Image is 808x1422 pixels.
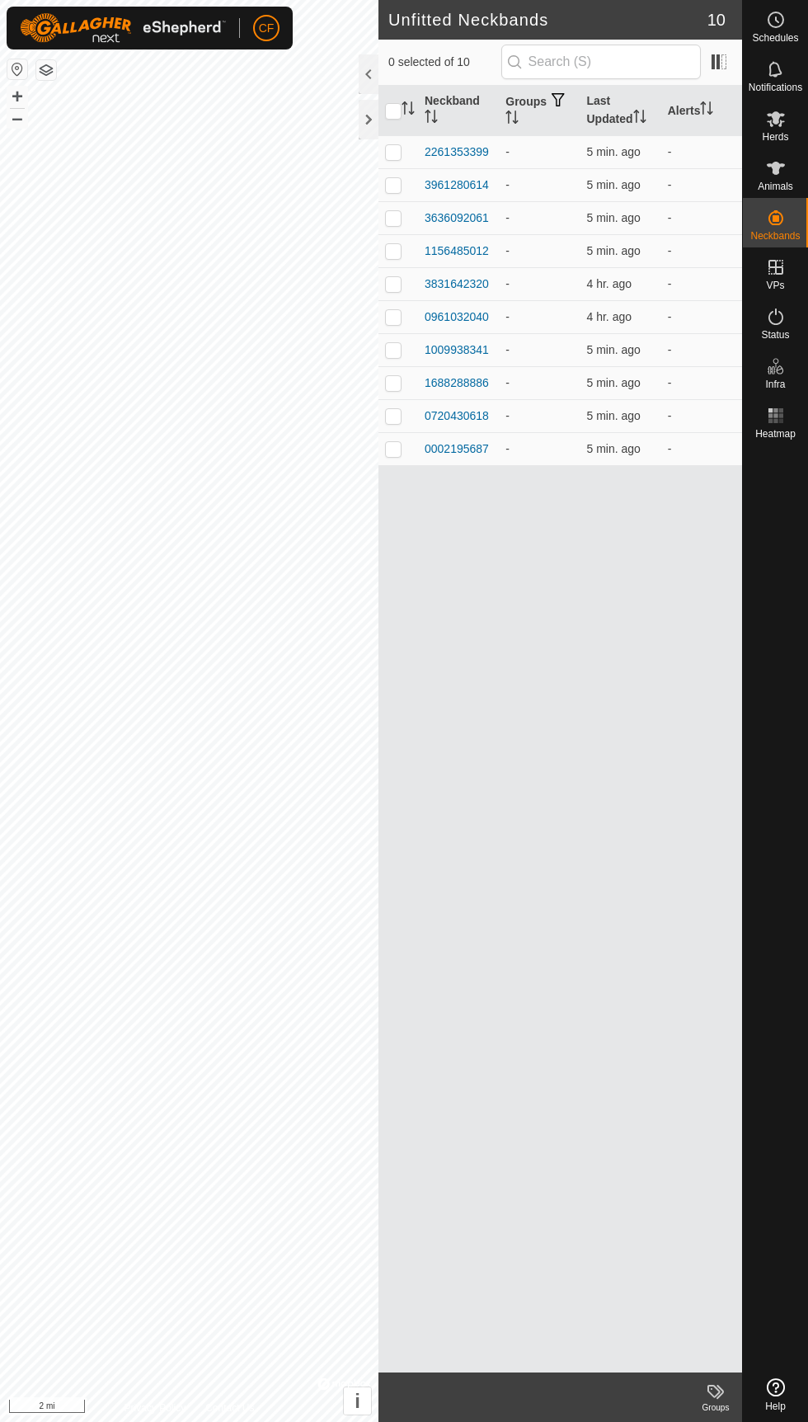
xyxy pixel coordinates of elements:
[505,113,519,126] p-sorticon: Activate to sort
[36,60,56,80] button: Map Layers
[661,168,742,201] td: -
[418,86,499,136] th: Neckband
[661,267,742,300] td: -
[7,108,27,128] button: –
[388,54,501,71] span: 0 selected of 10
[7,87,27,106] button: +
[661,234,742,267] td: -
[344,1387,371,1415] button: i
[499,267,580,300] td: -
[425,144,489,161] div: 2261353399
[7,59,27,79] button: Reset Map
[259,20,275,37] span: CF
[752,33,798,43] span: Schedules
[499,168,580,201] td: -
[205,1401,254,1415] a: Contact Us
[20,13,226,43] img: Gallagher Logo
[587,376,641,389] span: Aug 24, 2025, 4:34 PM
[661,399,742,432] td: -
[700,104,713,117] p-sorticon: Activate to sort
[587,409,641,422] span: Aug 24, 2025, 4:34 PM
[587,145,641,158] span: Aug 24, 2025, 4:34 PM
[499,366,580,399] td: -
[587,310,632,323] span: Aug 24, 2025, 12:04 PM
[661,432,742,465] td: -
[587,244,641,257] span: Aug 24, 2025, 4:34 PM
[499,333,580,366] td: -
[661,333,742,366] td: -
[661,135,742,168] td: -
[124,1401,186,1415] a: Privacy Policy
[761,330,789,340] span: Status
[425,275,489,293] div: 3831642320
[750,231,800,241] span: Neckbands
[425,341,489,359] div: 1009938341
[661,366,742,399] td: -
[499,201,580,234] td: -
[425,242,489,260] div: 1156485012
[501,45,701,79] input: Search (S)
[499,135,580,168] td: -
[499,300,580,333] td: -
[707,7,726,32] span: 10
[587,277,632,290] span: Aug 24, 2025, 12:34 PM
[743,1372,808,1418] a: Help
[388,10,707,30] h2: Unfitted Neckbands
[661,201,742,234] td: -
[587,178,641,191] span: Aug 24, 2025, 4:34 PM
[749,82,802,92] span: Notifications
[587,343,641,356] span: Aug 24, 2025, 4:34 PM
[425,112,438,125] p-sorticon: Activate to sort
[765,379,785,389] span: Infra
[425,210,489,227] div: 3636092061
[661,300,742,333] td: -
[661,86,742,136] th: Alerts
[633,112,646,125] p-sorticon: Activate to sort
[762,132,788,142] span: Herds
[766,280,784,290] span: VPs
[499,399,580,432] td: -
[765,1401,786,1411] span: Help
[402,104,415,117] p-sorticon: Activate to sort
[755,429,796,439] span: Heatmap
[499,234,580,267] td: -
[425,374,489,392] div: 1688288886
[689,1401,742,1414] div: Groups
[355,1390,360,1412] span: i
[425,407,489,425] div: 0720430618
[425,177,489,194] div: 3961280614
[499,432,580,465] td: -
[580,86,661,136] th: Last Updated
[587,442,641,455] span: Aug 24, 2025, 4:34 PM
[587,211,641,224] span: Aug 24, 2025, 4:34 PM
[425,440,489,458] div: 0002195687
[758,181,793,191] span: Animals
[499,86,580,136] th: Groups
[425,308,489,326] div: 0961032040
